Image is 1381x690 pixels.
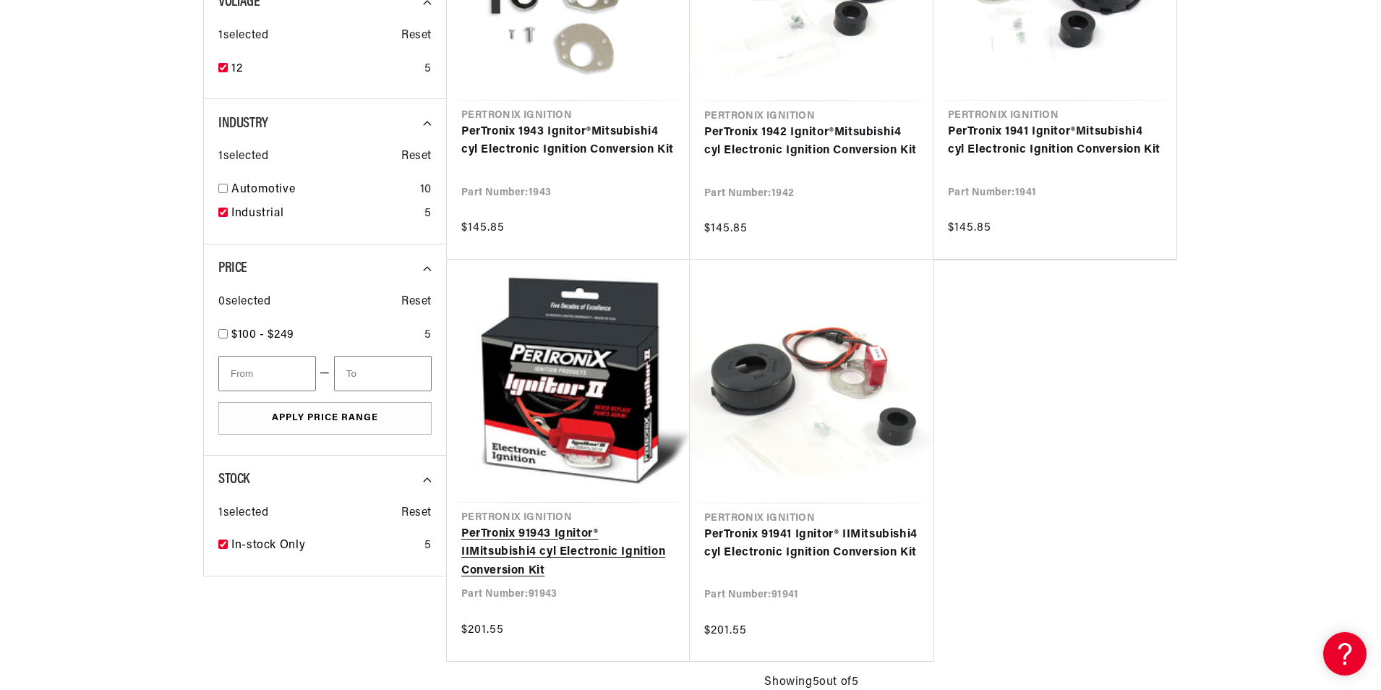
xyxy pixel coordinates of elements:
span: Reset [401,293,432,312]
a: PerTronix 91943 Ignitor® IIMitsubishi4 cyl Electronic Ignition Conversion Kit [461,525,675,581]
input: From [218,356,316,391]
span: 1 selected [218,504,268,523]
span: 1 selected [218,148,268,166]
div: 5 [424,537,432,555]
span: Reset [401,148,432,166]
span: Reset [401,504,432,523]
div: 5 [424,205,432,223]
div: 5 [424,326,432,345]
span: Stock [218,472,249,487]
button: Apply Price Range [218,402,432,435]
span: Industry [218,116,268,131]
span: 1 selected [218,27,268,46]
span: Reset [401,27,432,46]
span: $100 - $249 [231,329,294,341]
div: 5 [424,60,432,79]
span: — [320,365,330,383]
input: To [334,356,432,391]
span: 0 selected [218,293,270,312]
span: Price [218,261,247,276]
a: 12 [231,60,419,79]
a: Automotive [231,181,414,200]
a: PerTronix 1941 Ignitor®Mitsubishi4 cyl Electronic Ignition Conversion Kit [948,123,1162,160]
div: 10 [420,181,432,200]
a: PerTronix 91941 Ignitor® IIMitsubishi4 cyl Electronic Ignition Conversion Kit [704,526,919,563]
a: PerTronix 1943 Ignitor®Mitsubishi4 cyl Electronic Ignition Conversion Kit [461,123,675,160]
a: Industrial [231,205,419,223]
a: PerTronix 1942 Ignitor®Mitsubishi4 cyl Electronic Ignition Conversion Kit [704,124,919,161]
a: In-stock Only [231,537,419,555]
